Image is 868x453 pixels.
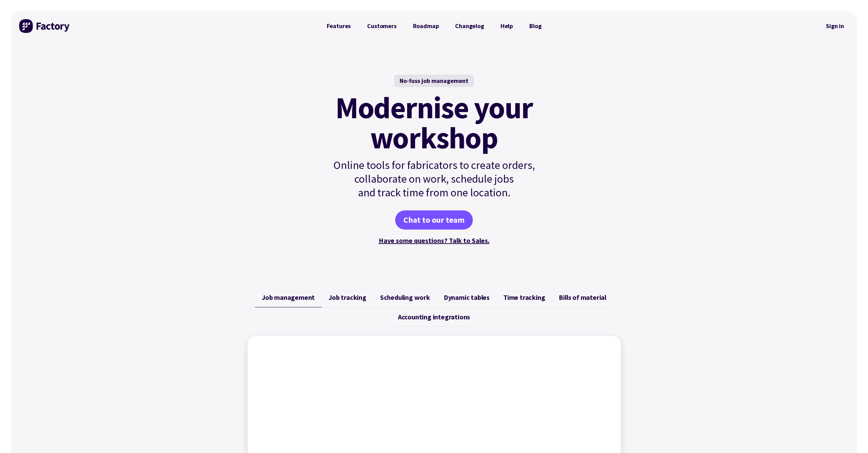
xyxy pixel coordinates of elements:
span: Dynamic tables [444,293,490,302]
span: Scheduling work [380,293,430,302]
a: Have some questions? Talk to Sales. [379,236,490,245]
div: No-fuss job management [394,75,474,87]
nav: Secondary Navigation [821,18,849,34]
a: Help [492,19,521,33]
mark: Modernise your workshop [335,93,533,153]
span: Accounting integrations [398,313,470,321]
a: Features [319,19,359,33]
span: Job management [262,293,315,302]
iframe: Chat Widget [834,420,868,453]
a: Changelog [447,19,492,33]
a: Roadmap [405,19,447,33]
p: Online tools for fabricators to create orders, collaborate on work, schedule jobs and track time ... [319,158,550,199]
img: Factory [19,19,70,33]
span: Time tracking [503,293,545,302]
span: Bills of material [559,293,606,302]
a: Blog [521,19,549,33]
nav: Primary Navigation [319,19,550,33]
span: Job tracking [328,293,366,302]
a: Sign in [821,18,849,34]
a: Customers [359,19,404,33]
a: Chat to our team [395,210,473,230]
